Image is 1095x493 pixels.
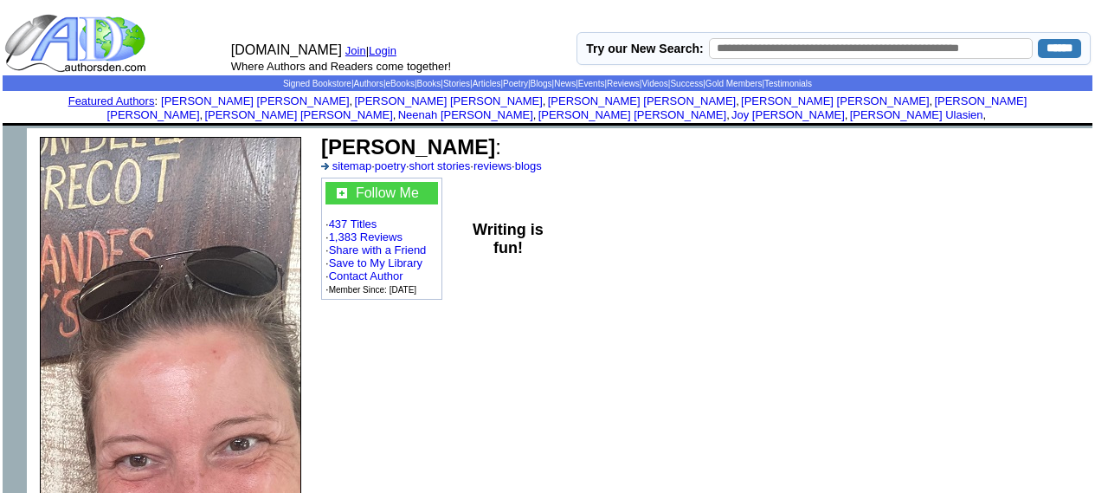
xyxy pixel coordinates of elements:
[546,126,549,128] img: shim.gif
[329,269,403,282] a: Contact Author
[329,243,427,256] a: Share with a Friend
[356,185,419,200] a: Follow Me
[329,217,377,230] a: 437 Titles
[366,44,403,57] font: |
[546,123,549,126] img: shim.gif
[731,108,845,121] a: Joy [PERSON_NAME]
[354,94,542,107] a: [PERSON_NAME] [PERSON_NAME]
[554,79,576,88] a: News
[409,159,471,172] a: short stories
[741,94,929,107] a: [PERSON_NAME] [PERSON_NAME]
[107,94,1027,121] a: [PERSON_NAME] [PERSON_NAME]
[203,111,204,120] font: i
[161,94,349,107] a: [PERSON_NAME] [PERSON_NAME]
[473,79,501,88] a: Articles
[3,128,27,152] img: shim.gif
[705,79,763,88] a: Gold Members
[578,79,605,88] a: Events
[538,108,726,121] a: [PERSON_NAME] [PERSON_NAME]
[670,79,703,88] a: Success
[332,159,372,172] a: sitemap
[107,94,1027,121] font: , , , , , , , , , ,
[321,135,501,159] font: :
[586,42,703,55] label: Try our New Search:
[329,285,417,295] font: Member Since: [DATE]
[932,97,934,107] font: i
[473,159,512,172] a: reviews
[321,163,329,170] img: a_336699.gif
[4,13,150,74] img: logo_ad.gif
[68,94,158,107] font: :
[369,44,396,57] a: Login
[68,94,155,107] a: Featured Authors
[443,79,470,88] a: Stories
[204,108,392,121] a: [PERSON_NAME] [PERSON_NAME]
[986,111,988,120] font: i
[386,79,415,88] a: eBooks
[515,159,542,172] a: blogs
[548,94,736,107] a: [PERSON_NAME] [PERSON_NAME]
[641,79,667,88] a: Videos
[345,44,366,57] a: Join
[473,221,544,256] b: Writing is fun!
[417,79,441,88] a: Books
[283,79,351,88] a: Signed Bookstore
[607,79,640,88] a: Reviews
[353,79,383,88] a: Authors
[850,108,983,121] a: [PERSON_NAME] Ulasien
[396,111,397,120] font: i
[231,60,451,73] font: Where Authors and Readers come together!
[283,79,812,88] span: | | | | | | | | | | | | | |
[730,111,731,120] font: i
[545,97,547,107] font: i
[329,256,422,269] a: Save to My Library
[231,42,342,57] font: [DOMAIN_NAME]
[321,135,495,159] b: [PERSON_NAME]
[321,159,542,172] font: · · · ·
[847,111,849,120] font: i
[739,97,741,107] font: i
[398,108,533,121] a: Neenah [PERSON_NAME]
[337,188,347,198] img: gc.jpg
[536,111,538,120] font: i
[764,79,812,88] a: Testimonials
[531,79,552,88] a: Blogs
[329,230,403,243] a: 1,383 Reviews
[352,97,354,107] font: i
[325,182,438,295] font: · · · · · ·
[503,79,528,88] a: Poetry
[375,159,406,172] a: poetry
